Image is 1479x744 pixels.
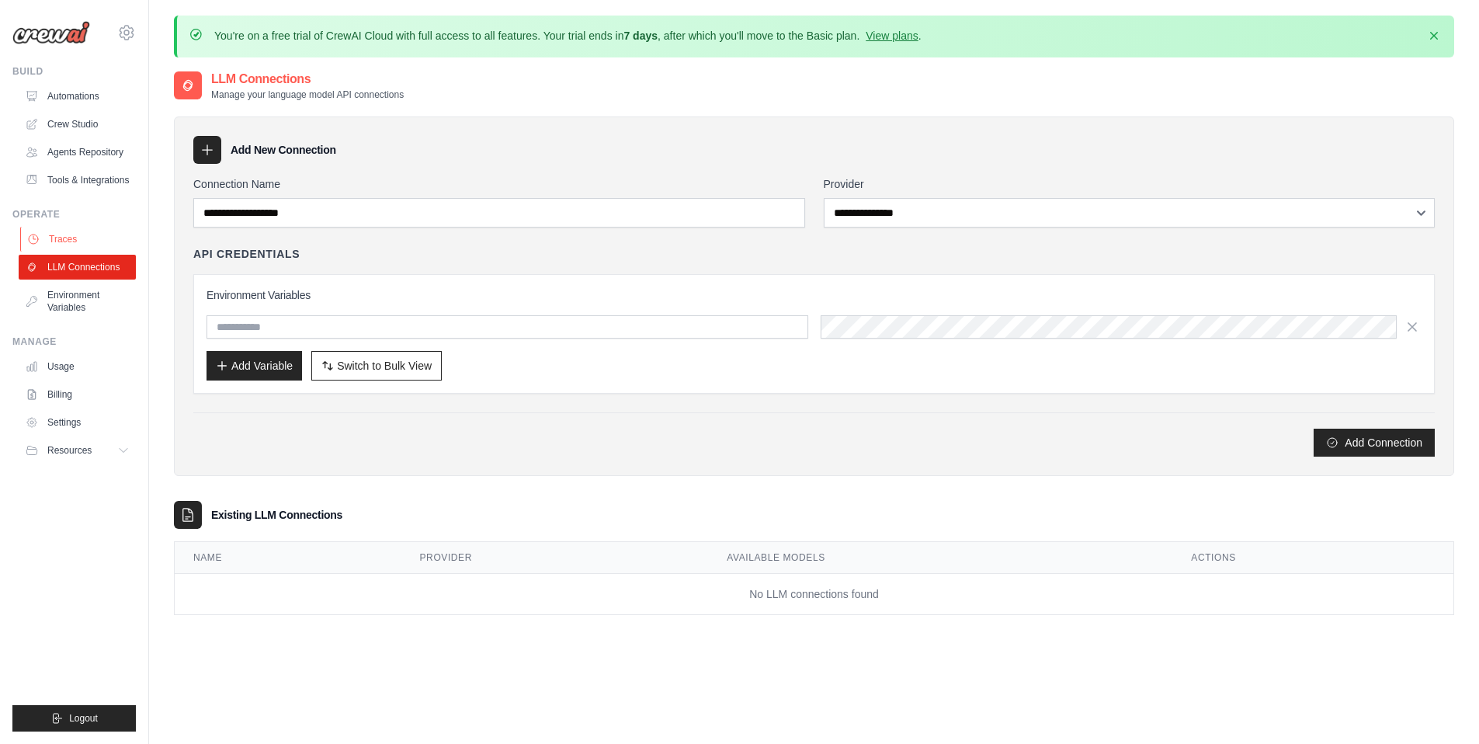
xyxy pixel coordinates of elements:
[19,255,136,280] a: LLM Connections
[193,176,805,192] label: Connection Name
[19,382,136,407] a: Billing
[207,351,302,381] button: Add Variable
[824,176,1436,192] label: Provider
[19,438,136,463] button: Resources
[214,28,922,43] p: You're on a free trial of CrewAI Cloud with full access to all features. Your trial ends in , aft...
[623,30,658,42] strong: 7 days
[19,410,136,435] a: Settings
[1172,542,1453,574] th: Actions
[19,283,136,320] a: Environment Variables
[866,30,918,42] a: View plans
[211,507,342,523] h3: Existing LLM Connections
[19,168,136,193] a: Tools & Integrations
[12,335,136,348] div: Manage
[12,65,136,78] div: Build
[708,542,1172,574] th: Available Models
[1314,429,1435,457] button: Add Connection
[175,542,401,574] th: Name
[193,246,300,262] h4: API Credentials
[12,705,136,732] button: Logout
[211,70,404,89] h2: LLM Connections
[47,444,92,457] span: Resources
[69,712,98,725] span: Logout
[311,351,442,381] button: Switch to Bulk View
[19,354,136,379] a: Usage
[20,227,137,252] a: Traces
[231,142,336,158] h3: Add New Connection
[175,574,1453,615] td: No LLM connections found
[19,84,136,109] a: Automations
[207,287,1422,303] h3: Environment Variables
[19,140,136,165] a: Agents Repository
[12,208,136,221] div: Operate
[12,21,90,44] img: Logo
[337,358,432,374] span: Switch to Bulk View
[401,542,709,574] th: Provider
[19,112,136,137] a: Crew Studio
[211,89,404,101] p: Manage your language model API connections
